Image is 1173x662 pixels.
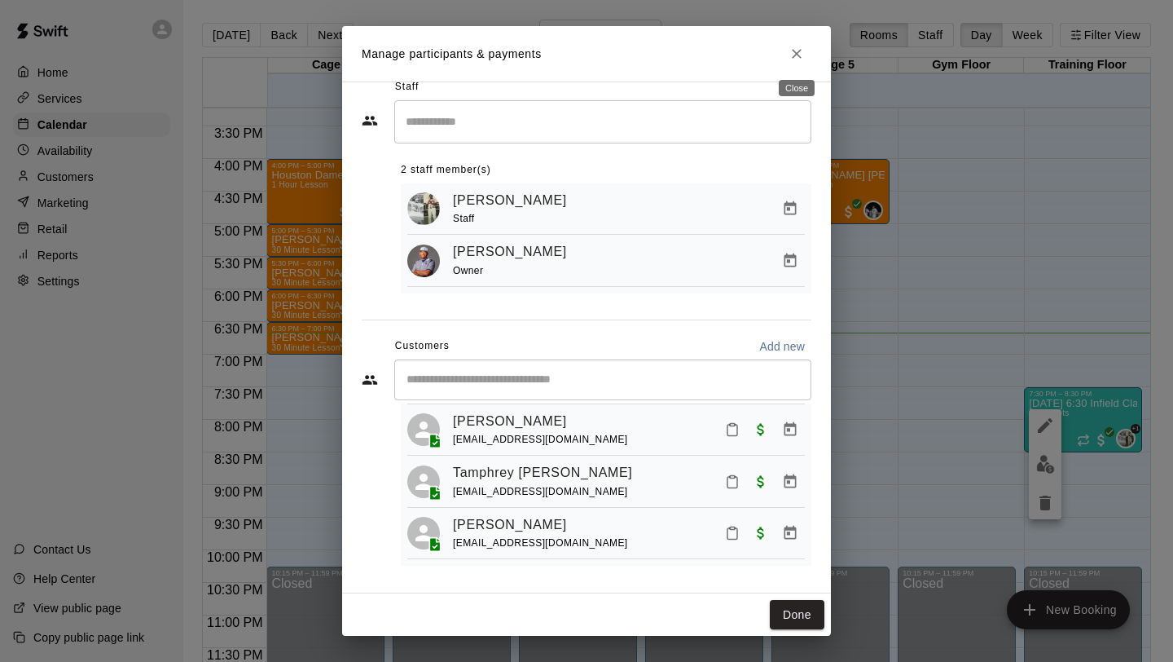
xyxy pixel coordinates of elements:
a: Tamphrey [PERSON_NAME] [453,462,632,483]
a: [PERSON_NAME] [453,190,567,211]
span: Owner [453,265,483,276]
span: Paid with Card [746,421,775,435]
button: Close [782,39,811,68]
a: [PERSON_NAME] [453,241,567,263]
div: Tamphrey Eddings [407,466,440,498]
div: Reed Scott [407,413,440,446]
button: Mark attendance [718,416,746,444]
button: Manage bookings & payment [775,415,805,444]
div: Start typing to search customers... [394,360,811,400]
button: Done [770,600,824,630]
span: [EMAIL_ADDRESS][DOMAIN_NAME] [453,434,628,445]
button: Manage bookings & payment [775,246,805,276]
a: [PERSON_NAME] [453,411,567,432]
p: Add new [759,338,805,355]
button: Manage bookings & payment [775,519,805,548]
a: [PERSON_NAME] [453,514,567,536]
span: Staff [395,74,419,100]
button: Mark attendance [718,519,746,547]
img: Dominique Partridge [407,192,440,225]
p: Manage participants & payments [362,46,542,63]
span: [EMAIL_ADDRESS][DOMAIN_NAME] [453,486,628,497]
span: Customers [395,333,450,360]
svg: Customers [362,372,378,388]
div: Close [779,80,815,96]
span: [EMAIL_ADDRESS][DOMAIN_NAME] [453,537,628,549]
div: Search staff [394,100,811,143]
span: Paid with Card [746,525,775,539]
svg: Staff [362,113,378,129]
span: Paid with Card [746,474,775,488]
button: Add new [753,333,811,360]
button: Manage bookings & payment [775,467,805,496]
img: David Gotauco [407,245,440,277]
span: Staff [453,213,474,224]
div: Wyatt Keller [407,517,440,549]
button: Manage bookings & payment [775,194,805,223]
button: Mark attendance [718,468,746,496]
span: 2 staff member(s) [401,157,491,183]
